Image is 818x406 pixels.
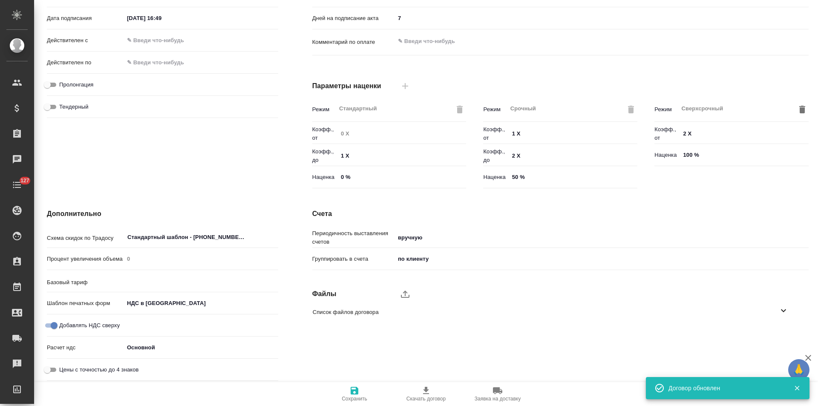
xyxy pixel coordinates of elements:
[124,34,199,46] input: ✎ Введи что-нибудь
[47,343,124,352] p: Расчет ндс
[788,384,806,392] button: Закрыть
[338,150,466,162] input: ✎ Введи что-нибудь
[59,366,139,374] span: Цены с точностью до 4 знаков
[47,255,124,263] p: Процент увеличения объема
[312,209,809,219] h4: Счета
[483,105,507,114] p: Режим
[338,128,466,140] input: Пустое поле
[59,103,89,111] span: Тендерный
[312,81,395,91] h4: Параметры наценки
[312,105,336,114] p: Режим
[312,255,395,263] p: Группировать в счета
[124,12,199,24] input: ✎ Введи что-нибудь
[47,234,124,242] p: Схема скидок по Традосу
[124,296,278,311] div: НДС в [GEOGRAPHIC_DATA]
[680,128,808,140] input: ✎ Введи что-нибудь
[509,150,637,162] input: ✎ Введи что-нибудь
[788,359,809,380] button: 🙏
[395,230,809,245] div: вручную
[312,147,338,164] p: Коэфф., до
[483,147,509,164] p: Коэфф., до
[47,14,124,23] p: Дата подписания
[312,14,395,23] p: Дней на подписание акта
[462,382,533,406] button: Заявка на доставку
[312,229,395,246] p: Периодичность выставления счетов
[654,125,680,142] p: Коэфф., от
[509,171,637,183] input: ✎ Введи что-нибудь
[47,36,124,45] p: Действителен с
[342,396,367,402] span: Сохранить
[509,128,637,140] input: ✎ Введи что-нибудь
[796,103,809,116] button: Удалить режим
[654,105,678,114] p: Режим
[47,58,124,67] p: Действителен по
[47,209,278,219] h4: Дополнительно
[483,125,509,142] p: Коэфф., от
[654,151,680,159] p: Наценка
[306,302,802,322] div: Список файлов договора
[124,340,278,355] div: Основной
[59,321,120,330] span: Добавлять НДС сверху
[47,299,124,308] p: Шаблон печатных форм
[483,173,509,181] p: Наценка
[2,174,32,196] a: 127
[395,252,809,266] div: по клиенту
[395,12,809,24] input: ✎ Введи что-нибудь
[47,278,124,287] p: Базовый тариф
[313,308,778,317] span: Список файлов договора
[668,384,781,392] div: Договор обновлен
[59,81,93,89] span: Пролонгация
[680,149,808,161] input: ✎ Введи что-нибудь
[319,382,390,406] button: Сохранить
[338,171,466,183] input: ✎ Введи что-нибудь
[395,284,415,304] label: upload
[792,361,806,379] span: 🙏
[390,382,462,406] button: Скачать договор
[274,281,275,282] button: Open
[124,253,278,265] input: Пустое поле
[406,396,446,402] span: Скачать договор
[312,173,338,181] p: Наценка
[475,396,521,402] span: Заявка на доставку
[15,176,35,185] span: 127
[274,236,275,238] button: Open
[312,125,338,142] p: Коэфф., от
[312,38,395,46] p: Комментарий по оплате
[124,56,199,69] input: ✎ Введи что-нибудь
[312,289,395,299] h4: Файлы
